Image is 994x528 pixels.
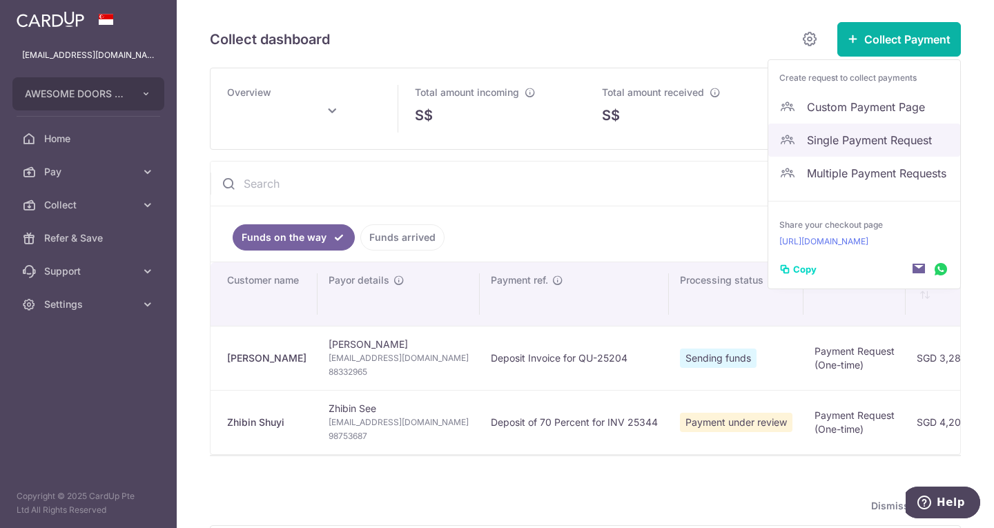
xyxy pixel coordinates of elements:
[329,415,469,429] span: [EMAIL_ADDRESS][DOMAIN_NAME]
[22,48,155,62] p: [EMAIL_ADDRESS][DOMAIN_NAME]
[318,326,480,390] td: [PERSON_NAME]
[871,498,955,514] span: Dismiss guide
[233,224,355,251] a: Funds on the way
[227,415,306,429] div: Zhibin Shuyi
[768,59,961,289] ul: Collect Payment
[602,86,704,98] span: Total amount received
[44,132,135,146] span: Home
[807,132,949,148] span: Single Payment Request
[211,162,894,206] input: Search
[329,365,469,379] span: 88332965
[602,105,620,126] span: S$
[44,165,135,179] span: Pay
[680,349,757,368] span: Sending funds
[227,86,271,98] span: Overview
[669,262,803,326] th: Processing status
[12,77,164,110] button: AWESOME DOORS PTE. LTD.
[768,157,960,190] a: Multiple Payment Requests
[793,262,817,276] span: Copy
[480,326,669,390] td: Deposit Invoice for QU-25204
[803,390,906,454] td: Payment Request (One-time)
[803,262,906,326] th: Collected via
[211,262,318,326] th: Customer name
[210,28,330,50] h5: Collect dashboard
[44,198,135,212] span: Collect
[807,99,949,115] span: Custom Payment Page
[480,390,669,454] td: Deposit of 70 Percent for INV 25344
[779,262,817,276] button: Copy
[480,262,669,326] th: Payment ref.
[779,235,949,248] a: [URL][DOMAIN_NAME]
[491,273,548,287] span: Payment ref.
[906,487,980,521] iframe: Opens a widget where you can find more information
[227,351,306,365] div: [PERSON_NAME]
[807,165,949,182] span: Multiple Payment Requests
[768,124,960,157] a: Single Payment Request
[360,224,445,251] a: Funds arrived
[768,90,960,124] a: Custom Payment Page
[329,429,469,443] span: 98753687
[329,273,389,287] span: Payor details
[31,10,59,22] span: Help
[803,326,906,390] td: Payment Request (One-time)
[44,264,135,278] span: Support
[415,86,519,98] span: Total amount incoming
[318,390,480,454] td: Zhibin See
[768,66,960,90] li: Create request to collect payments
[17,11,84,28] img: CardUp
[44,231,135,245] span: Refer & Save
[44,297,135,311] span: Settings
[680,273,763,287] span: Processing status
[837,22,961,57] button: Collect Payment
[415,105,433,126] span: S$
[318,262,480,326] th: Payor details
[779,218,949,232] p: Share your checkout page
[680,413,792,432] span: Payment under review
[25,87,127,101] span: AWESOME DOORS PTE. LTD.
[329,351,469,365] span: [EMAIL_ADDRESS][DOMAIN_NAME]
